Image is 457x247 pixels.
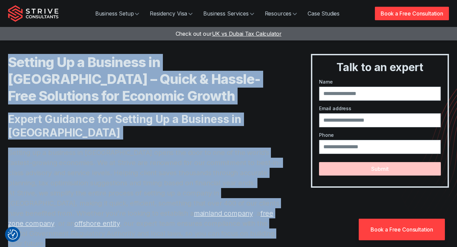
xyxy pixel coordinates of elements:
label: Name [319,78,441,85]
a: Check out ourUK vs Dubai Tax Calculator [176,30,282,37]
a: Business Setup [90,7,145,20]
h3: Talk to an expert [315,61,445,74]
a: Residency Visa [144,7,198,20]
label: Phone [319,131,441,138]
a: offshore entity [74,219,120,227]
a: Book a Free Consultation [375,7,449,20]
label: Email address [319,105,441,112]
span: UK vs Dubai Tax Calculator [212,30,282,37]
h1: Setting Up a Business in [GEOGRAPHIC_DATA] – Quick & Hassle-Free Solutions for Economic Growth [8,54,284,104]
a: Business Services [198,7,259,20]
a: Book a Free Consultation [359,219,445,240]
img: Revisit consent button [8,229,18,240]
img: Strive Consultants [8,5,59,22]
button: Submit [319,162,441,176]
a: Resources [259,7,303,20]
a: mainland company [194,209,253,217]
h2: Expert Guidance for Setting Up a Business in [GEOGRAPHIC_DATA] [8,113,284,140]
button: Consent Preferences [8,229,18,240]
a: Case Studies [302,7,345,20]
